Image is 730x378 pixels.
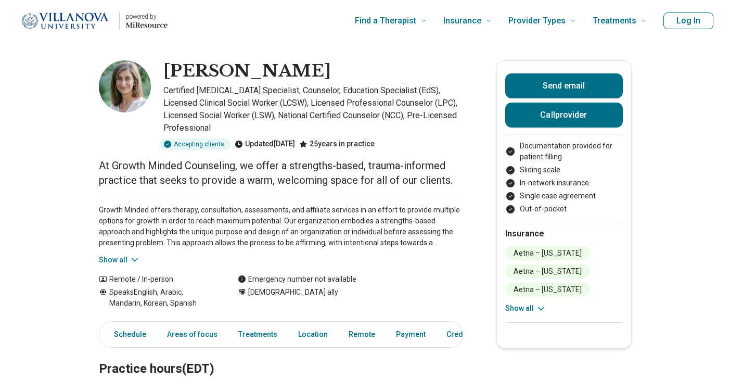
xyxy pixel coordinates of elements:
[99,205,463,248] p: Growth Minded offers therapy, consultation, assessments, and affiliate services in an effort to p...
[505,141,623,162] li: Documentation provided for patient filling
[505,228,623,240] h2: Insurance
[17,4,168,37] a: Home page
[505,191,623,201] li: Single case agreement
[99,255,140,266] button: Show all
[505,178,623,188] li: In-network insurance
[159,138,230,150] div: Accepting clients
[161,324,224,345] a: Areas of focus
[99,274,217,285] div: Remote / In-person
[99,287,217,309] div: Speaks English, Arabic, Mandarin, Korean, Spanish
[355,14,416,28] span: Find a Therapist
[99,60,151,112] img: Cara Dixon, Certified Eating Disorder Specialist
[505,141,623,215] ul: Payment options
[99,335,463,378] h2: Practice hours (EDT)
[505,73,623,98] button: Send email
[505,204,623,215] li: Out-of-pocket
[505,303,546,314] button: Show all
[248,287,338,298] span: [DEMOGRAPHIC_DATA] ally
[443,14,481,28] span: Insurance
[126,12,168,21] p: powered by
[299,138,375,150] div: 25 years in practice
[235,138,295,150] div: Updated [DATE]
[505,246,590,260] li: Aetna – [US_STATE]
[238,274,356,285] div: Emergency number not available
[101,324,152,345] a: Schedule
[505,165,623,175] li: Sliding scale
[593,14,636,28] span: Treatments
[505,264,590,279] li: Aetna – [US_STATE]
[342,324,381,345] a: Remote
[505,103,623,128] button: Callprovider
[99,158,463,187] p: At Growth Minded Counseling, we offer a strengths-based, trauma-informed practice that seeks to p...
[163,84,463,134] p: Certified [MEDICAL_DATA] Specialist, Counselor, Education Specialist (EdS), Licensed Clinical Soc...
[508,14,566,28] span: Provider Types
[292,324,334,345] a: Location
[440,324,492,345] a: Credentials
[390,324,432,345] a: Payment
[505,283,590,297] li: Aetna – [US_STATE]
[663,12,713,29] button: Log In
[232,324,284,345] a: Treatments
[163,60,331,82] h1: [PERSON_NAME]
